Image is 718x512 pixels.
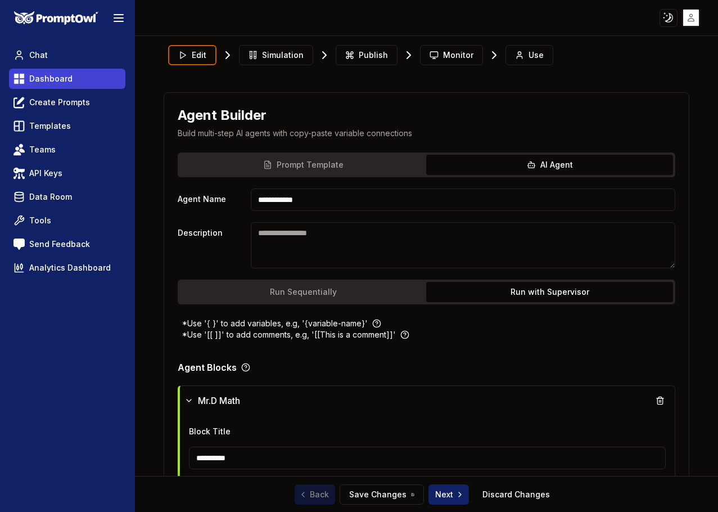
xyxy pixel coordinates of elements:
a: API Keys [9,163,125,183]
a: Create Prompts [9,92,125,113]
a: Analytics Dashboard [9,258,125,278]
span: Chat [29,50,48,61]
span: Simulation [262,50,304,61]
a: Back [295,484,335,505]
span: Use [529,50,544,61]
p: *Use '[[ ]]' to add comments, e.g, '[[This is a comment]]' [182,329,396,340]
span: Edit [192,50,206,61]
span: Tools [29,215,51,226]
img: placeholder-user.jpg [683,10,699,26]
p: Agent Blocks [178,363,237,372]
button: Use [505,45,553,65]
a: Dashboard [9,69,125,89]
a: Data Room [9,187,125,207]
span: API Keys [29,168,62,179]
a: Discard Changes [482,489,550,500]
span: Monitor [443,50,473,61]
button: Save Changes [340,484,424,505]
a: Chat [9,45,125,65]
a: Send Feedback [9,234,125,254]
img: feedback [13,239,25,250]
span: Templates [29,120,71,132]
button: Edit [168,45,216,65]
p: Build multi-step AI agents with copy-paste variable connections [178,128,676,139]
img: PromptOwl [14,11,98,25]
button: Run with Supervisor [426,282,673,302]
span: Send Feedback [29,239,90,250]
label: Block Title [189,426,231,436]
span: Next [435,489,464,500]
label: Description [178,222,246,268]
span: Mr.D Math [198,394,240,407]
button: Prompt Template [180,155,427,175]
span: Teams [29,144,56,155]
button: AI Agent [426,155,673,175]
a: Teams [9,140,125,160]
button: Publish [336,45,398,65]
span: Analytics Dashboard [29,262,111,273]
button: Simulation [239,45,313,65]
button: Monitor [420,45,483,65]
span: Publish [359,50,388,61]
span: Dashboard [29,73,73,84]
p: *Use '{ }' to add variables, e.g, '{variable-name}' [182,318,368,329]
h1: Agent Builder [178,106,267,124]
button: Next [428,484,469,505]
a: Templates [9,116,125,136]
button: Run Sequentially [180,282,427,302]
label: Agent Name [178,188,246,211]
span: Data Room [29,191,72,203]
span: Create Prompts [29,97,90,108]
a: Tools [9,210,125,231]
button: Discard Changes [473,484,559,505]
